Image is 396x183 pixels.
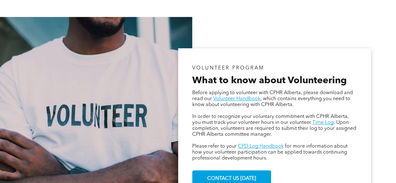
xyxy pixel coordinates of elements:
[192,144,347,161] span: for more information about how your volunteer participation can be applied towards continuing pro...
[312,120,334,125] a: Time Log
[192,66,264,71] span: VOLUNTEER PROGRAM
[192,96,350,107] span: , which contains everything you need to know about volunteering with CPHR Alberta.
[192,114,349,125] span: In order to recognize your voluntary commitment with CPHR Alberta, you must track your volunteer ...
[238,144,284,149] a: CPD Log Handbook
[192,120,356,137] span: . Upon completion, volunteers are required to submit their log to your assigned CPHR Alberta comm...
[192,76,347,85] span: What to know about Volunteering
[213,96,260,101] a: Volunteer Handbook
[192,144,237,149] span: Please refer to your
[192,90,353,101] span: Before applying to volunteer with CPHR Alberta, please download and read our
